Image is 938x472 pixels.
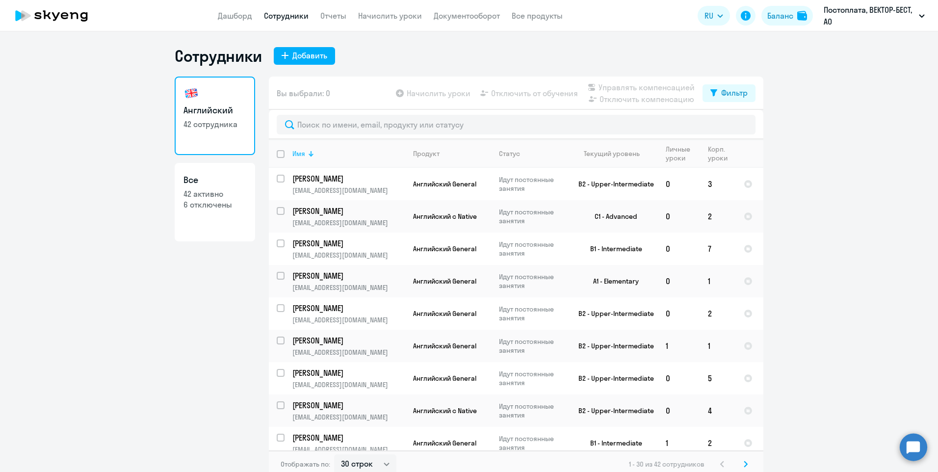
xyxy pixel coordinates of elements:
button: Постоплата, ВЕКТОР-БЕСТ, АО [819,4,930,27]
span: 1 - 30 из 42 сотрудников [629,460,704,469]
span: Английский с Native [413,212,477,221]
span: Английский General [413,277,476,286]
div: Имя [292,149,305,158]
a: [PERSON_NAME] [292,206,405,216]
div: Текущий уровень [584,149,640,158]
td: B2 - Upper-Intermediate [567,168,658,200]
p: [EMAIL_ADDRESS][DOMAIN_NAME] [292,445,405,454]
img: english [183,85,199,101]
div: Фильтр [721,87,748,99]
p: [EMAIL_ADDRESS][DOMAIN_NAME] [292,283,405,292]
td: B2 - Upper-Intermediate [567,330,658,362]
p: [EMAIL_ADDRESS][DOMAIN_NAME] [292,413,405,421]
span: Английский General [413,180,476,188]
td: 7 [700,233,736,265]
td: 0 [658,200,700,233]
p: [EMAIL_ADDRESS][DOMAIN_NAME] [292,348,405,357]
p: [EMAIL_ADDRESS][DOMAIN_NAME] [292,186,405,195]
button: Добавить [274,47,335,65]
span: Вы выбрали: 0 [277,87,330,99]
div: Текущий уровень [574,149,657,158]
td: C1 - Advanced [567,200,658,233]
p: [EMAIL_ADDRESS][DOMAIN_NAME] [292,315,405,324]
td: 0 [658,168,700,200]
td: B1 - Intermediate [567,427,658,459]
td: 2 [700,297,736,330]
div: Баланс [767,10,793,22]
p: 42 активно [183,188,246,199]
p: [PERSON_NAME] [292,400,403,411]
p: [PERSON_NAME] [292,206,403,216]
td: 3 [700,168,736,200]
span: Английский General [413,374,476,383]
p: Идут постоянные занятия [499,305,566,322]
div: Имя [292,149,405,158]
span: Английский General [413,244,476,253]
a: [PERSON_NAME] [292,367,405,378]
td: 0 [658,233,700,265]
input: Поиск по имени, email, продукту или статусу [277,115,756,134]
td: B2 - Upper-Intermediate [567,394,658,427]
p: Идут постоянные занятия [499,272,566,290]
td: 4 [700,394,736,427]
a: [PERSON_NAME] [292,400,405,411]
p: [PERSON_NAME] [292,335,403,346]
a: Документооборот [434,11,500,21]
p: [PERSON_NAME] [292,367,403,378]
a: [PERSON_NAME] [292,173,405,184]
span: Английский General [413,309,476,318]
td: 1 [658,427,700,459]
span: Английский с Native [413,406,477,415]
p: [PERSON_NAME] [292,303,403,314]
p: Постоплата, ВЕКТОР-БЕСТ, АО [824,4,915,27]
p: Идут постоянные занятия [499,402,566,420]
img: balance [797,11,807,21]
p: [PERSON_NAME] [292,238,403,249]
h3: Все [183,174,246,186]
a: [PERSON_NAME] [292,432,405,443]
span: Отображать по: [281,460,330,469]
p: [EMAIL_ADDRESS][DOMAIN_NAME] [292,218,405,227]
a: Все42 активно6 отключены [175,163,255,241]
p: Идут постоянные занятия [499,240,566,258]
span: Английский General [413,439,476,447]
td: 0 [658,362,700,394]
div: Продукт [413,149,440,158]
p: 42 сотрудника [183,119,246,130]
p: [PERSON_NAME] [292,173,403,184]
a: [PERSON_NAME] [292,238,405,249]
button: Фильтр [703,84,756,102]
td: 0 [658,297,700,330]
p: Идут постоянные занятия [499,208,566,225]
p: Идут постоянные занятия [499,369,566,387]
td: 0 [658,394,700,427]
p: Идут постоянные занятия [499,175,566,193]
p: [PERSON_NAME] [292,432,403,443]
td: 1 [658,330,700,362]
td: B2 - Upper-Intermediate [567,362,658,394]
p: Идут постоянные занятия [499,337,566,355]
p: [EMAIL_ADDRESS][DOMAIN_NAME] [292,380,405,389]
button: RU [698,6,730,26]
td: B2 - Upper-Intermediate [567,297,658,330]
p: Идут постоянные занятия [499,434,566,452]
td: 2 [700,200,736,233]
span: RU [704,10,713,22]
div: Статус [499,149,520,158]
a: Все продукты [512,11,563,21]
td: B1 - Intermediate [567,233,658,265]
a: Отчеты [320,11,346,21]
a: [PERSON_NAME] [292,335,405,346]
p: [EMAIL_ADDRESS][DOMAIN_NAME] [292,251,405,260]
h3: Английский [183,104,246,117]
p: [PERSON_NAME] [292,270,403,281]
div: Личные уроки [666,145,700,162]
td: 0 [658,265,700,297]
a: Начислить уроки [358,11,422,21]
h1: Сотрудники [175,46,262,66]
a: Сотрудники [264,11,309,21]
button: Балансbalance [761,6,813,26]
td: 2 [700,427,736,459]
div: Добавить [292,50,327,61]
